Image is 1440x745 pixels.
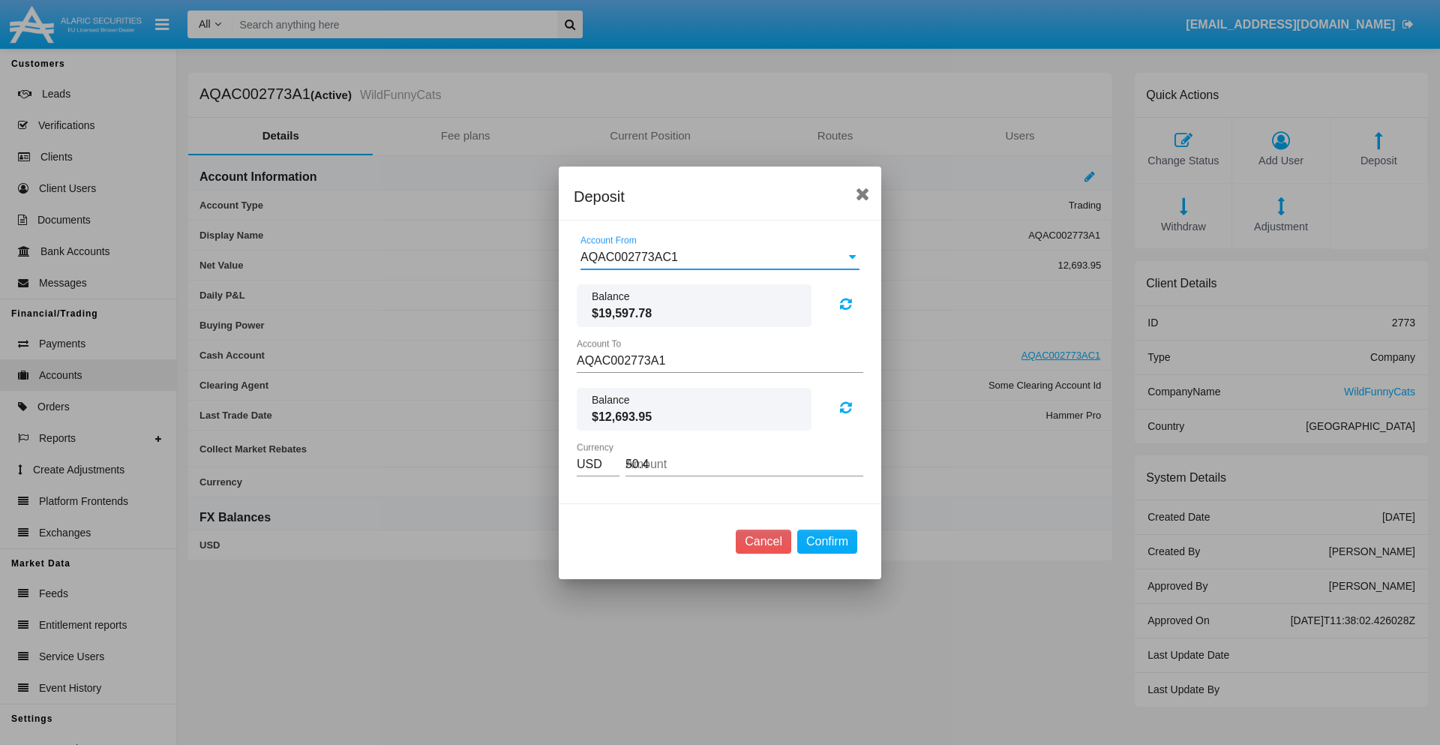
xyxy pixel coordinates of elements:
span: $12,693.95 [592,408,796,426]
span: Balance [592,289,796,305]
button: Cancel [736,530,791,554]
span: Balance [592,392,796,408]
span: $19,597.78 [592,305,796,323]
button: Confirm [797,530,857,554]
div: Deposit [574,185,866,209]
